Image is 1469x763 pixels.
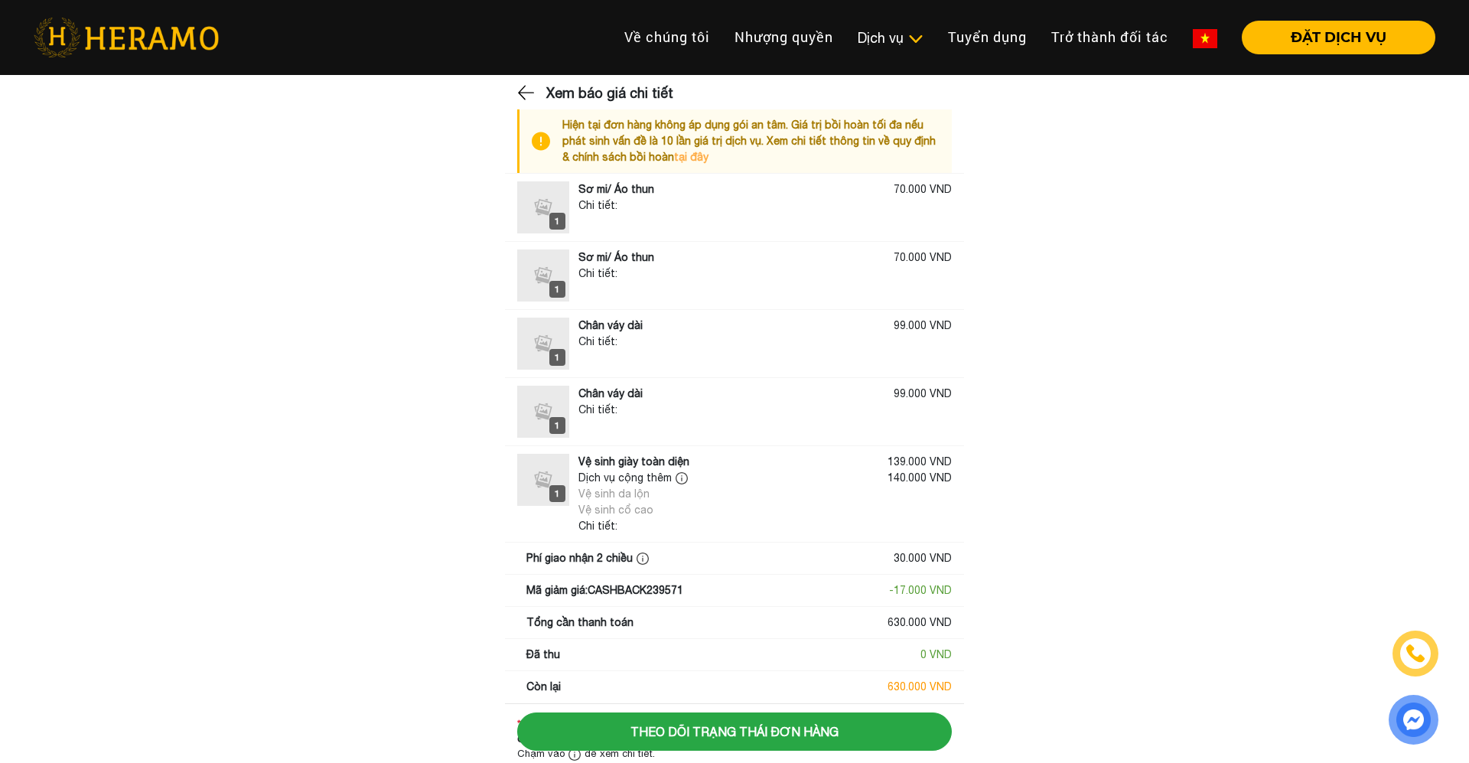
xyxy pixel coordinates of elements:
[676,472,688,484] img: info
[894,249,952,266] div: 70.000 VND
[894,550,952,566] div: 30.000 VND
[578,249,654,266] div: Sơ mi/ Áo thun
[578,335,617,347] span: Chi tiết:
[936,21,1039,54] a: Tuyển dụng
[526,550,653,566] div: Phí giao nhận 2 chiều
[888,470,952,518] div: 140.000 VND
[578,470,692,486] div: Dịch vụ cộng thêm
[578,267,617,279] span: Chi tiết:
[526,615,634,631] div: Tổng cần thanh toán
[894,181,952,197] div: 70.000 VND
[546,74,673,112] h3: Xem báo giá chi tiết
[894,386,952,402] div: 99.000 VND
[1193,29,1217,48] img: vn-flag.png
[612,21,722,54] a: Về chúng tôi
[637,553,649,565] img: info
[888,454,952,470] div: 139.000 VND
[1406,644,1425,663] img: phone-icon
[578,502,692,518] div: Vệ sinh cổ cao
[532,117,562,165] img: info
[888,615,952,631] div: 630.000 VND
[1395,633,1436,674] a: phone-icon
[578,454,689,470] div: Vệ sinh giày toàn diện
[1242,21,1435,54] button: ĐẶT DỊCH VỤ
[722,21,845,54] a: Nhượng quyền
[578,486,692,502] div: Vệ sinh da lộn
[34,18,219,57] img: heramo-logo.png
[578,520,617,532] span: Chi tiết:
[920,647,952,663] div: 0 VND
[549,213,565,230] div: 1
[578,199,617,211] span: Chi tiết:
[526,582,683,598] div: Mã giảm giá: CASHBACK239571
[907,31,923,47] img: subToggleIcon
[549,281,565,298] div: 1
[562,119,936,163] span: Hiện tại đơn hàng không áp dụng gói an tâm. Giá trị bồi hoàn tối đa nếu phát sinh vấn đề là 10 lầ...
[674,151,708,163] a: tại đây
[889,582,952,598] div: - 17.000 VND
[578,386,643,402] div: Chân váy dài
[578,403,617,416] span: Chi tiết:
[549,417,565,434] div: 1
[1230,31,1435,44] a: ĐẶT DỊCH VỤ
[894,318,952,334] div: 99.000 VND
[578,181,654,197] div: Sơ mi/ Áo thun
[526,647,560,663] div: Đã thu
[1039,21,1181,54] a: Trở thành đối tác
[526,679,561,695] div: Còn lại
[888,679,952,695] div: 630.000 VND
[517,712,952,751] button: Theo dõi trạng thái đơn hàng
[549,349,565,366] div: 1
[517,81,537,104] img: back
[549,485,565,502] div: 1
[858,28,923,48] div: Dịch vụ
[578,318,643,334] div: Chân váy dài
